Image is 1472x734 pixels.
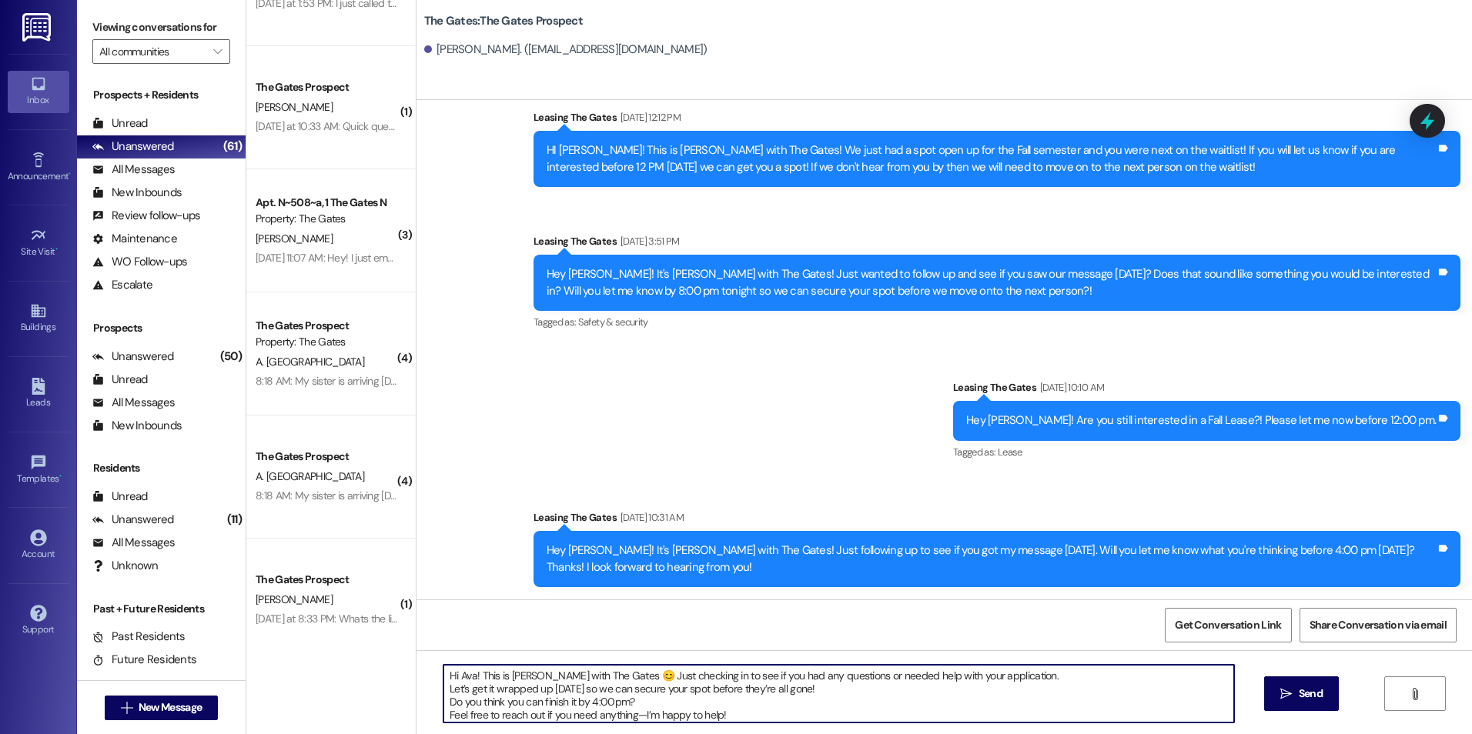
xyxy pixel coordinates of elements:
[1165,608,1291,642] button: Get Conversation Link
[139,699,202,716] span: New Message
[92,115,148,132] div: Unread
[77,320,246,336] div: Prospects
[256,572,398,588] div: The Gates Prospect
[1310,617,1447,633] span: Share Conversation via email
[77,601,246,617] div: Past + Future Residents
[77,460,246,476] div: Residents
[617,509,684,525] div: [DATE] 10:31 AM
[92,15,230,39] label: Viewing conversations for
[1299,686,1323,702] span: Send
[1264,676,1339,711] button: Send
[8,373,69,415] a: Leads
[105,696,219,720] button: New Message
[534,109,1460,131] div: Leasing The Gates
[92,489,148,505] div: Unread
[92,277,152,293] div: Escalate
[256,318,398,334] div: The Gates Prospect
[1280,688,1292,700] i: 
[92,372,148,388] div: Unread
[8,71,69,112] a: Inbox
[99,39,206,64] input: All communities
[547,266,1436,299] div: Hey [PERSON_NAME]! It's [PERSON_NAME] with The Gates! Just wanted to follow up and see if you saw...
[92,138,174,155] div: Unanswered
[256,232,333,245] span: [PERSON_NAME]
[256,251,734,265] div: [DATE] 11:07 AM: Hey! I just emailed you guys about a time sensitive issue. Could you respond asa...
[92,558,158,574] div: Unknown
[1409,688,1420,700] i: 
[92,162,175,178] div: All Messages
[121,702,132,714] i: 
[256,119,742,133] div: [DATE] at 10:33 AM: Quick question for you. Would I be able to change the car I'm using with the ...
[92,254,187,270] div: WO Follow-ups
[966,412,1436,429] div: Hey [PERSON_NAME]! Are you still interested in a Fall Lease?! Please let me now before 12:00 pm.
[998,445,1022,459] span: Lease
[223,508,246,532] div: (11)
[92,395,175,411] div: All Messages
[953,379,1460,401] div: Leasing The Gates
[534,509,1460,531] div: Leasing The Gates
[1036,379,1104,395] div: [DATE] 10:10 AM
[22,13,54,42] img: ResiDesk Logo
[8,222,69,264] a: Site Visit •
[256,449,398,465] div: The Gates Prospect
[219,135,246,158] div: (61)
[8,449,69,491] a: Templates •
[92,535,175,551] div: All Messages
[256,489,410,502] div: 8:18 AM: My sister is arriving [DATE]
[256,195,398,211] div: Apt. N~508~a, 1 The Gates N
[256,334,398,350] div: Property: The Gates
[617,109,681,125] div: [DATE] 12:12 PM
[69,168,71,179] span: •
[256,374,410,388] div: 8:18 AM: My sister is arriving [DATE]
[8,600,69,642] a: Support
[424,13,583,29] b: The Gates: The Gates Prospect
[59,471,62,482] span: •
[534,311,1460,333] div: Tagged as:
[617,233,680,249] div: [DATE] 3:51 PM
[578,315,648,329] span: Safety & security
[1300,608,1457,642] button: Share Conversation via email
[256,469,364,483] span: A. [GEOGRAPHIC_DATA]
[216,345,246,369] div: (50)
[92,208,200,224] div: Review follow-ups
[92,349,174,365] div: Unanswered
[92,185,182,201] div: New Inbounds
[92,652,196,668] div: Future Residents
[256,100,333,114] span: [PERSON_NAME]
[92,629,186,645] div: Past Residents
[8,298,69,339] a: Buildings
[8,525,69,566] a: Account
[92,231,177,247] div: Maintenance
[256,612,534,626] div: [DATE] at 8:33 PM: Whats the link to the guarantor application?
[1175,617,1281,633] span: Get Conversation Link
[55,244,58,255] span: •
[256,355,364,369] span: A. [GEOGRAPHIC_DATA]
[256,79,398,95] div: The Gates Prospect
[256,211,398,227] div: Property: The Gates
[443,665,1233,722] textarea: Hi Ava! This is [PERSON_NAME] with The Gates 😊 Just checking in to see if you had any questions o...
[953,441,1460,463] div: Tagged as:
[92,512,174,528] div: Unanswered
[547,142,1436,175] div: HI [PERSON_NAME]! This is [PERSON_NAME] with The Gates! We just had a spot open up for the Fall s...
[213,45,222,58] i: 
[92,418,182,434] div: New Inbounds
[424,42,708,58] div: [PERSON_NAME]. ([EMAIL_ADDRESS][DOMAIN_NAME])
[534,233,1460,255] div: Leasing The Gates
[77,87,246,103] div: Prospects + Residents
[547,542,1436,576] div: Hey [PERSON_NAME]! It's [PERSON_NAME] with The Gates! Just following up to see if you got my mess...
[256,592,333,606] span: [PERSON_NAME]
